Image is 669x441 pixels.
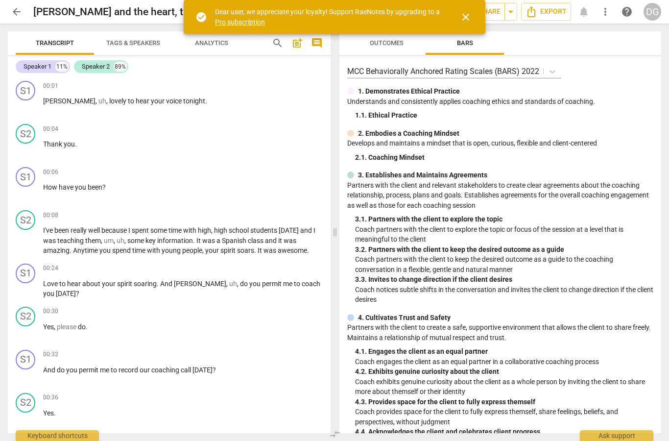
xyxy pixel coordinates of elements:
[214,226,229,234] span: high
[16,393,35,413] div: Change speaker
[258,246,263,254] span: It
[621,6,633,18] span: help
[157,280,160,288] span: .
[460,11,472,23] span: close
[16,307,35,326] div: Change speaker
[370,39,404,47] span: Outcomes
[205,246,220,254] span: your
[132,226,150,234] span: spent
[109,97,128,105] span: lovely
[43,246,70,254] span: amazing
[355,214,653,224] div: 3. 1. Partners with the client to explore the topic
[270,35,286,51] button: Search
[226,280,229,288] span: ,
[195,11,207,23] span: check_circle
[229,226,250,234] span: school
[43,211,58,220] span: 00:08
[16,210,35,230] div: Change speaker
[457,39,473,47] span: Bars
[71,226,88,234] span: really
[43,125,58,133] span: 00:04
[195,39,228,47] span: Analytics
[79,366,100,374] span: permit
[355,285,653,305] p: Coach notices subtle shifts in the conversation and invites the client to change direction if the...
[106,39,160,47] span: Tags & Speakers
[75,140,77,148] span: .
[504,3,517,21] button: Sharing summary
[213,366,216,374] span: ?
[57,237,85,245] span: teaching
[355,152,653,163] div: 2. 1. Coaching Mindset
[43,183,59,191] span: How
[198,226,211,234] span: high
[205,97,207,105] span: .
[43,323,54,331] span: Yes
[302,280,320,288] span: coach
[70,246,73,254] span: .
[193,237,196,245] span: .
[102,183,106,191] span: ?
[54,323,57,331] span: ,
[211,226,214,234] span: ,
[114,62,127,72] div: 89%
[283,280,294,288] span: me
[43,393,58,402] span: 00:36
[54,226,71,234] span: been
[73,246,99,254] span: Anytime
[358,128,459,139] p: 2. Embodies a Coaching Mindset
[216,237,222,245] span: a
[347,322,653,343] p: Partners with the client to create a safe, supportive environment that allows the client to share...
[644,3,661,21] button: DG
[355,110,653,121] div: 1. 1. Ethical Practice
[151,97,166,105] span: your
[250,226,279,234] span: students
[289,35,305,51] button: Add summary
[132,246,147,254] span: time
[599,6,611,18] span: more_vert
[43,307,58,316] span: 00:30
[181,366,192,374] span: call
[117,237,124,245] span: Filler word
[150,226,168,234] span: some
[278,237,284,245] span: it
[265,237,278,245] span: and
[237,280,240,288] span: ,
[240,280,249,288] span: do
[88,183,102,191] span: been
[64,140,75,148] span: you
[147,246,162,254] span: with
[136,97,151,105] span: hear
[114,237,117,245] span: ,
[355,407,653,427] p: Coach provides space for the client to fully express themself, share feelings, beliefs, and persp...
[347,138,653,148] p: Develops and maintains a mindset that is open, curious, flexible and client-centered
[134,280,157,288] span: soaring
[43,237,57,245] span: was
[124,237,127,245] span: ,
[526,6,567,18] span: Export
[140,366,151,374] span: our
[75,183,88,191] span: you
[355,245,653,255] div: 3. 2. Partners with the client to keep the desired outcome as a guide
[215,7,442,27] div: Dear user, we appreciate your loyalty! Support RaeNotes by upgrading to a
[309,35,325,51] button: Show/Hide comments
[16,81,35,100] div: Change speaker
[78,323,86,331] span: do
[196,237,202,245] span: It
[128,226,132,234] span: I
[237,246,254,254] span: soars
[300,226,313,234] span: and
[67,280,82,288] span: hear
[454,5,478,29] button: Close
[96,97,98,105] span: ,
[313,226,315,234] span: I
[85,237,101,245] span: them
[262,280,283,288] span: permit
[311,37,323,49] span: comment
[355,224,653,245] p: Coach partners with the client to explore the topic or focus of the session at a level that is me...
[88,226,101,234] span: well
[111,366,119,374] span: to
[168,226,183,234] span: time
[57,323,78,331] span: Filler word
[202,246,205,254] span: ,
